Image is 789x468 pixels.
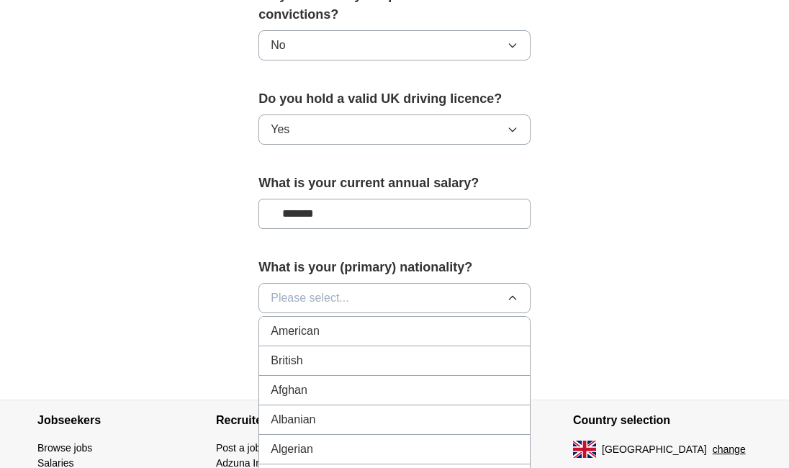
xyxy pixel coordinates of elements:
label: What is your (primary) nationality? [258,258,531,277]
span: American [271,323,320,340]
a: Browse jobs [37,442,92,454]
button: Please select... [258,283,531,313]
span: British [271,352,302,369]
span: Albanian [271,411,315,428]
span: Please select... [271,289,349,307]
a: Post a job [216,442,261,454]
button: Yes [258,114,531,145]
label: What is your current annual salary? [258,174,531,193]
span: No [271,37,285,54]
span: Yes [271,121,289,138]
span: Afghan [271,382,307,399]
img: UK flag [573,441,596,458]
span: Algerian [271,441,313,458]
span: [GEOGRAPHIC_DATA] [602,442,707,457]
label: Do you hold a valid UK driving licence? [258,89,531,109]
h4: Country selection [573,400,752,441]
button: No [258,30,531,60]
button: change [713,442,746,457]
